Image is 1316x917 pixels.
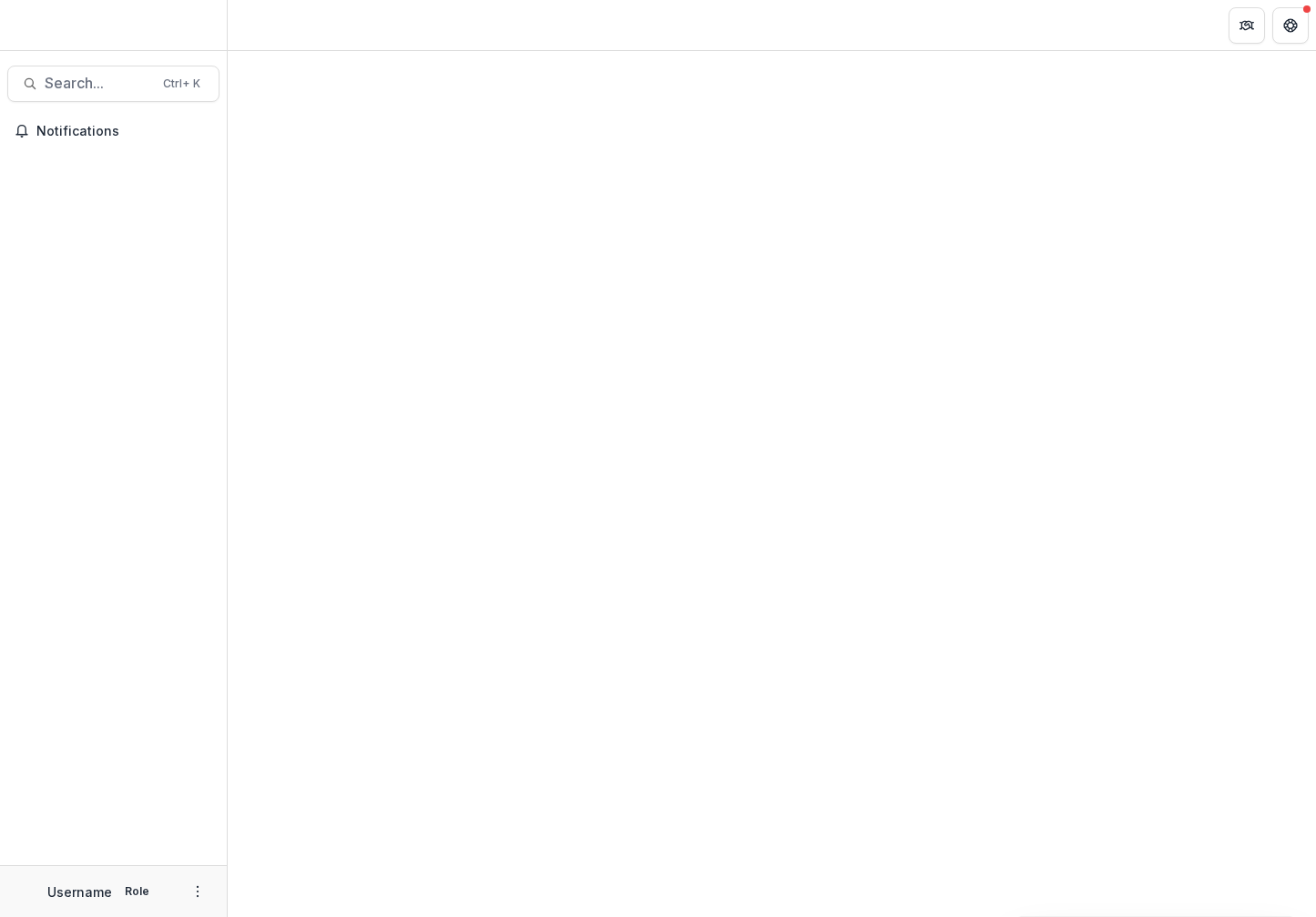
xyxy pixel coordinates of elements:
button: Search... [7,66,219,102]
span: Notifications [36,124,212,139]
button: Notifications [7,117,219,146]
button: More [187,881,209,902]
p: Role [119,883,155,900]
button: Get Help [1272,7,1309,44]
span: Search... [45,75,152,92]
div: Ctrl + K [159,74,204,94]
p: Username [47,882,112,902]
button: Partners [1229,7,1265,44]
